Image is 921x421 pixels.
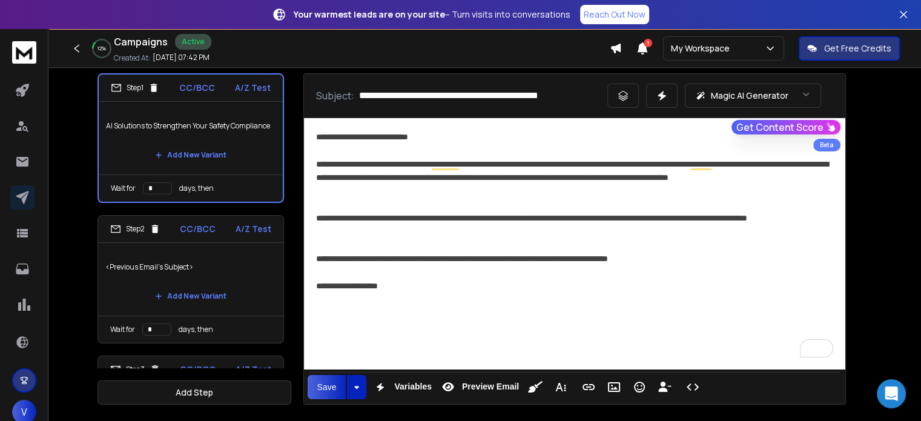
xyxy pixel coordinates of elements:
[294,8,570,21] p: – Turn visits into conversations
[731,120,840,134] button: Get Content Score
[111,184,136,193] p: Wait for
[114,53,150,63] p: Created At:
[110,364,160,375] div: Step 3
[628,375,651,399] button: Emoticons
[236,363,271,376] p: A/Z Test
[110,224,160,234] div: Step 2
[12,41,36,64] img: logo
[549,375,572,399] button: More Text
[111,82,159,93] div: Step 1
[179,325,213,334] p: days, then
[877,379,906,408] div: Open Intercom Messenger
[179,184,214,193] p: days, then
[97,380,291,405] button: Add Step
[304,118,845,370] div: To enrich screen reader interactions, please activate Accessibility in Grammarly extension settings
[602,375,626,399] button: Insert Image (Ctrl+P)
[97,73,284,203] li: Step1CC/BCCA/Z TestAI Solutions to Strengthen Your Safety ComplianceAdd New VariantWait fordays, ...
[681,375,704,399] button: Code View
[294,8,445,20] strong: Your warmest leads are on your site
[644,39,652,47] span: 1
[97,215,284,343] li: Step2CC/BCCA/Z Test<Previous Email's Subject>Add New VariantWait fordays, then
[685,84,821,108] button: Magic AI Generator
[671,42,734,55] p: My Workspace
[524,375,547,399] button: Clean HTML
[437,375,521,399] button: Preview Email
[460,382,521,392] span: Preview Email
[369,375,434,399] button: Variables
[145,143,236,167] button: Add New Variant
[105,250,276,284] p: <Previous Email's Subject>
[236,223,271,235] p: A/Z Test
[175,34,211,50] div: Active
[180,363,216,376] p: CC/BCC
[580,5,649,24] a: Reach Out Now
[711,90,788,102] p: Magic AI Generator
[308,375,346,399] button: Save
[153,53,210,62] p: [DATE] 07:42 PM
[235,82,271,94] p: A/Z Test
[180,223,216,235] p: CC/BCC
[653,375,676,399] button: Insert Unsubscribe Link
[316,88,354,103] p: Subject:
[799,36,900,61] button: Get Free Credits
[813,139,840,151] div: Beta
[179,82,215,94] p: CC/BCC
[110,325,135,334] p: Wait for
[824,42,891,55] p: Get Free Credits
[577,375,600,399] button: Insert Link (Ctrl+K)
[145,284,236,308] button: Add New Variant
[106,109,276,143] p: AI Solutions to Strengthen Your Safety Compliance
[114,35,168,49] h1: Campaigns
[584,8,645,21] p: Reach Out Now
[392,382,434,392] span: Variables
[97,45,106,52] p: 12 %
